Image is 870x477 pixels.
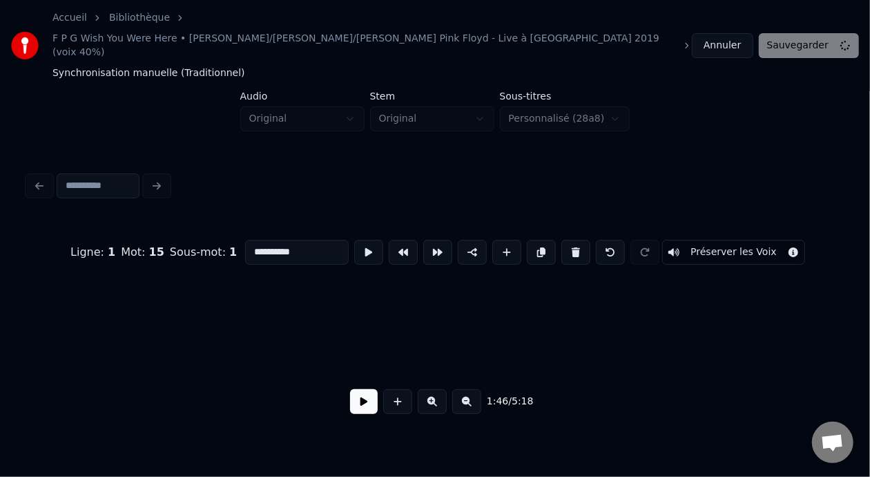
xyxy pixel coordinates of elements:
nav: breadcrumb [52,11,692,80]
a: F P G Wish You Were Here • [PERSON_NAME]/[PERSON_NAME]/[PERSON_NAME] Pink Floyd - Live à [GEOGRAP... [52,32,677,59]
label: Sous-titres [500,91,630,101]
div: Ligne : [70,244,115,261]
div: Ouvrir le chat [812,422,853,463]
label: Stem [370,91,494,101]
div: Mot : [121,244,164,261]
img: youka [11,32,39,59]
label: Audio [240,91,365,101]
span: 1 [229,245,237,259]
a: Bibliothèque [109,11,170,25]
span: 1 [108,245,115,259]
div: Sous-mot : [170,244,237,261]
button: Toggle [662,240,805,265]
span: 15 [149,245,164,259]
button: Annuler [692,33,753,58]
span: 1:46 [487,395,508,409]
a: Accueil [52,11,87,25]
span: 5:18 [512,395,533,409]
div: / [487,395,520,409]
span: Synchronisation manuelle (Traditionnel) [52,66,245,80]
